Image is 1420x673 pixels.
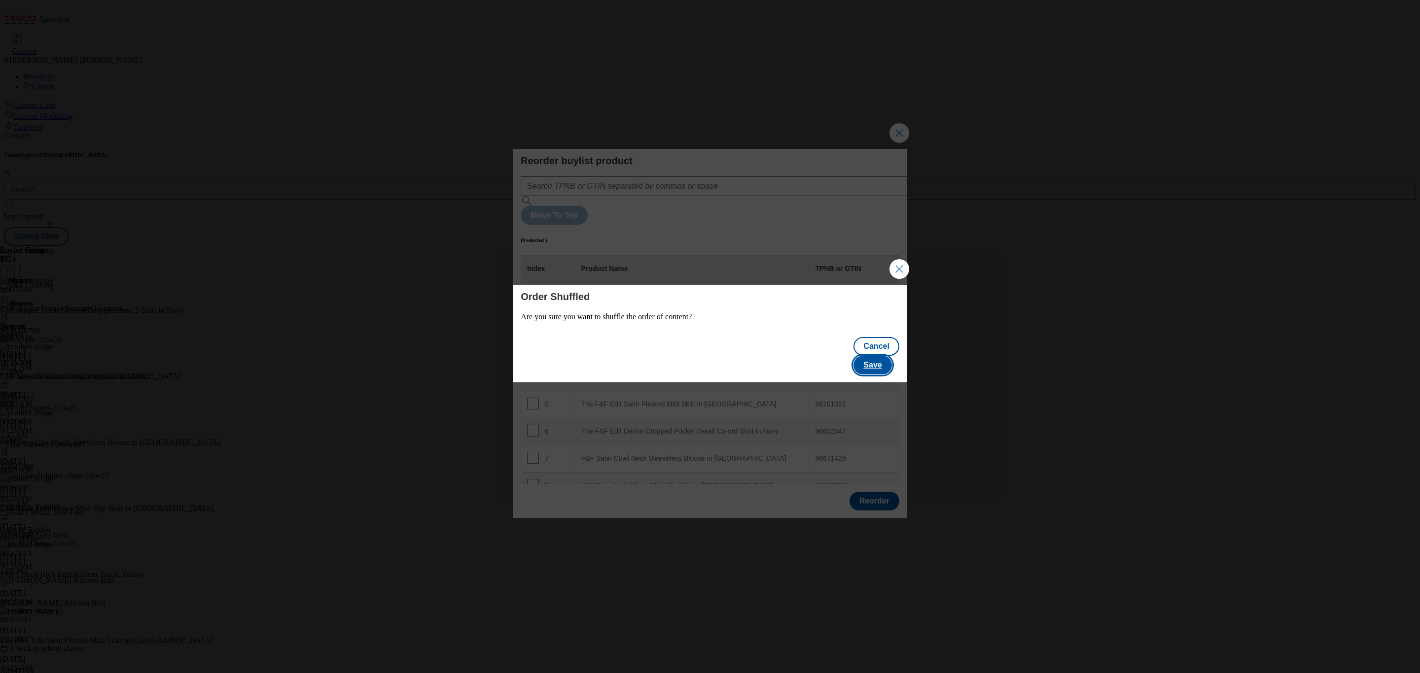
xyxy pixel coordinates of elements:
h4: Order Shuffled [521,291,899,303]
div: Modal [513,285,907,382]
button: Cancel [853,337,899,356]
p: Are you sure you want to shuffle the order of content? [521,312,899,321]
button: Close Modal [889,259,909,279]
button: Save [853,356,891,374]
